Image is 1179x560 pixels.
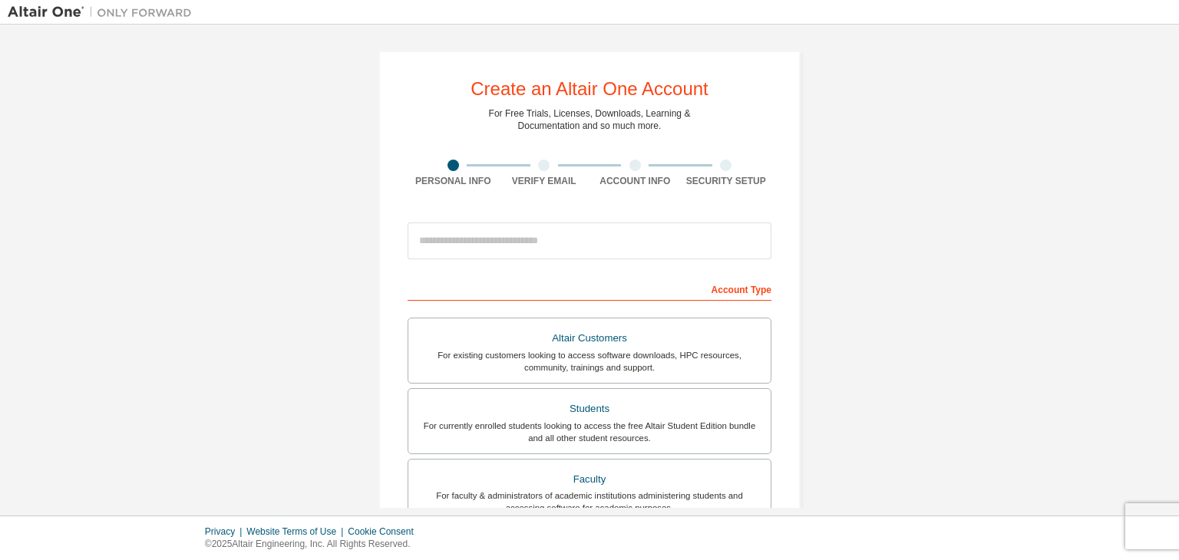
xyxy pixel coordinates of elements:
[489,107,691,132] div: For Free Trials, Licenses, Downloads, Learning & Documentation and so much more.
[408,175,499,187] div: Personal Info
[418,469,761,490] div: Faculty
[408,276,771,301] div: Account Type
[418,398,761,420] div: Students
[418,349,761,374] div: For existing customers looking to access software downloads, HPC resources, community, trainings ...
[418,328,761,349] div: Altair Customers
[418,420,761,444] div: For currently enrolled students looking to access the free Altair Student Edition bundle and all ...
[681,175,772,187] div: Security Setup
[205,538,423,551] p: © 2025 Altair Engineering, Inc. All Rights Reserved.
[471,80,708,98] div: Create an Altair One Account
[205,525,246,538] div: Privacy
[246,525,348,538] div: Website Terms of Use
[499,175,590,187] div: Verify Email
[8,5,200,20] img: Altair One
[418,489,761,514] div: For faculty & administrators of academic institutions administering students and accessing softwa...
[589,175,681,187] div: Account Info
[348,525,422,538] div: Cookie Consent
